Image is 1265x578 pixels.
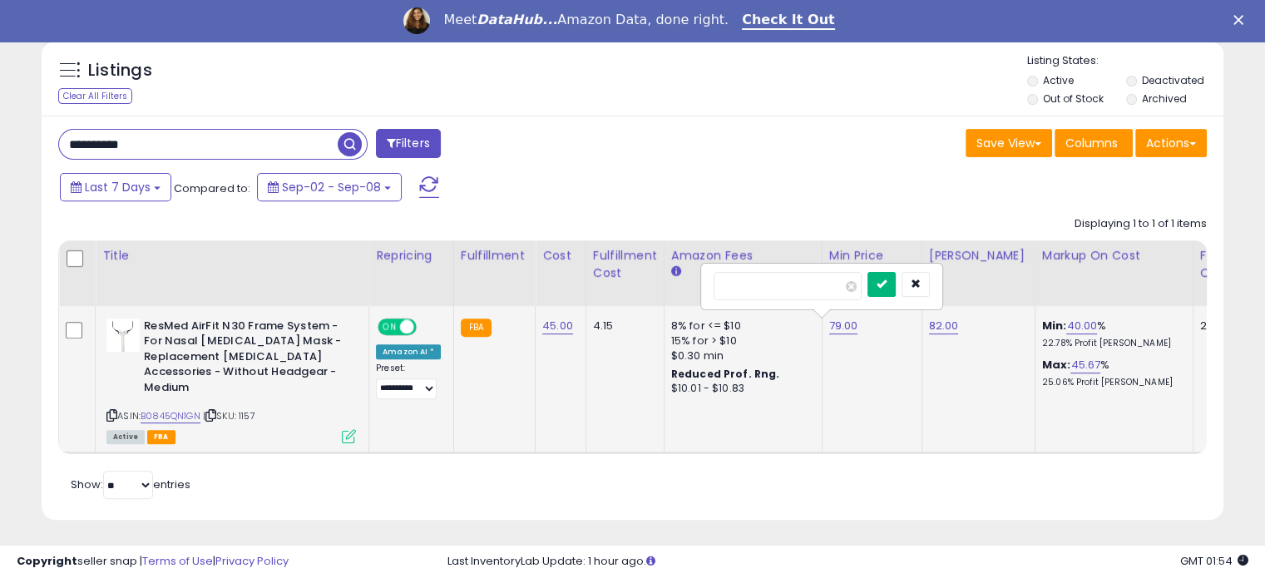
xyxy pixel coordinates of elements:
[829,247,915,264] div: Min Price
[85,179,151,195] span: Last 7 Days
[203,409,255,422] span: | SKU: 1157
[17,554,289,570] div: seller snap | |
[144,319,346,400] b: ResMed AirFit N30 Frame System - For Nasal [MEDICAL_DATA] Mask - Replacement [MEDICAL_DATA] Acces...
[1042,319,1180,349] div: %
[542,318,573,334] a: 45.00
[1042,357,1071,373] b: Max:
[1075,216,1207,232] div: Displaying 1 to 1 of 1 items
[461,319,492,337] small: FBA
[671,264,681,279] small: Amazon Fees.
[1135,129,1207,157] button: Actions
[1035,240,1193,306] th: The percentage added to the cost of goods (COGS) that forms the calculator for Min & Max prices.
[1027,53,1223,69] p: Listing States:
[1180,553,1248,569] span: 2025-09-16 01:54 GMT
[1043,91,1104,106] label: Out of Stock
[1141,73,1203,87] label: Deactivated
[257,173,402,201] button: Sep-02 - Sep-08
[1042,358,1180,388] div: %
[376,344,441,359] div: Amazon AI *
[1042,338,1180,349] p: 22.78% Profit [PERSON_NAME]
[671,333,809,348] div: 15% for > $10
[141,409,200,423] a: B0845QN1GN
[443,12,729,28] div: Meet Amazon Data, done right.
[215,553,289,569] a: Privacy Policy
[671,367,780,381] b: Reduced Prof. Rng.
[376,129,441,158] button: Filters
[671,319,809,333] div: 8% for <= $10
[1070,357,1100,373] a: 45.67
[593,247,657,282] div: Fulfillment Cost
[1066,318,1097,334] a: 40.00
[929,247,1028,264] div: [PERSON_NAME]
[671,382,809,396] div: $10.01 - $10.83
[447,554,1248,570] div: Last InventoryLab Update: 1 hour ago.
[60,173,171,201] button: Last 7 Days
[671,348,809,363] div: $0.30 min
[88,59,152,82] h5: Listings
[1200,319,1252,333] div: 22
[17,553,77,569] strong: Copyright
[1141,91,1186,106] label: Archived
[147,430,175,444] span: FBA
[1233,15,1250,25] div: Close
[542,247,579,264] div: Cost
[58,88,132,104] div: Clear All Filters
[1043,73,1074,87] label: Active
[1042,377,1180,388] p: 25.06% Profit [PERSON_NAME]
[106,319,356,442] div: ASIN:
[966,129,1052,157] button: Save View
[106,319,140,352] img: 21cT1EXddgL._SL40_.jpg
[593,319,651,333] div: 4.15
[671,247,815,264] div: Amazon Fees
[379,319,400,333] span: ON
[102,247,362,264] div: Title
[1042,247,1186,264] div: Markup on Cost
[282,179,381,195] span: Sep-02 - Sep-08
[477,12,557,27] i: DataHub...
[71,477,190,492] span: Show: entries
[142,553,213,569] a: Terms of Use
[1055,129,1133,157] button: Columns
[1200,247,1258,282] div: Fulfillable Quantity
[1042,318,1067,333] b: Min:
[742,12,835,30] a: Check It Out
[929,318,959,334] a: 82.00
[106,430,145,444] span: All listings currently available for purchase on Amazon
[414,319,441,333] span: OFF
[1065,135,1118,151] span: Columns
[376,247,447,264] div: Repricing
[829,318,858,334] a: 79.00
[174,180,250,196] span: Compared to:
[376,363,441,400] div: Preset:
[403,7,430,34] img: Profile image for Georgie
[461,247,528,264] div: Fulfillment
